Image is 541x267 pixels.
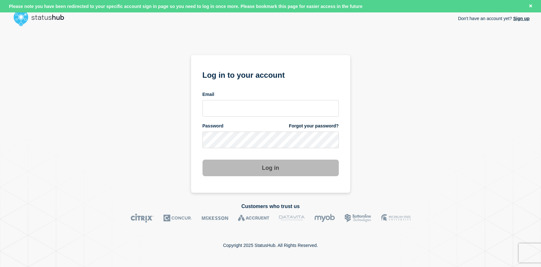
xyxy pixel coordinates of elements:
[289,123,338,129] a: Forgot your password?
[203,69,339,80] h1: Log in to your account
[11,8,72,28] img: StatusHub logo
[238,213,269,223] img: Accruent logo
[203,160,339,176] button: Log in
[203,91,214,97] span: Email
[203,123,224,129] span: Password
[512,16,530,21] a: Sign up
[202,213,228,223] img: McKesson logo
[203,132,339,148] input: password input
[527,3,535,10] button: Close banner
[131,213,154,223] img: Citrix logo
[9,4,362,9] span: Please note you have been redirected to your specific account sign in page so you need to log in ...
[203,100,339,117] input: email input
[163,213,192,223] img: Concur logo
[11,204,530,209] h2: Customers who trust us
[279,213,305,223] img: DataVita logo
[223,243,318,248] p: Copyright 2025 StatusHub. All Rights Reserved.
[458,11,530,26] p: Don't have an account yet?
[345,213,372,223] img: Bottomline logo
[314,213,335,223] img: myob logo
[381,213,411,223] img: MSU logo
